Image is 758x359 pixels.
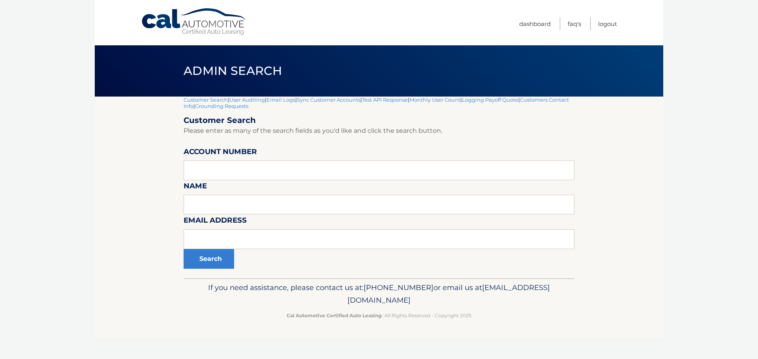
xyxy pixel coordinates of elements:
[184,63,282,78] span: Admin Search
[184,97,569,109] a: Customers Contact Info
[362,97,408,103] a: Test API Response
[141,8,248,36] a: Cal Automotive
[287,312,381,318] strong: Cal Automotive Certified Auto Leasing
[409,97,460,103] a: Monthly User Count
[598,17,617,30] a: Logout
[229,97,265,103] a: User Auditing
[184,115,574,125] h2: Customer Search
[184,97,574,278] div: | | | | | | | |
[568,17,581,30] a: FAQ's
[195,103,248,109] a: Grounding Requests
[189,281,569,307] p: If you need assistance, please contact us at: or email us at
[364,283,433,292] span: [PHONE_NUMBER]
[462,97,518,103] a: Logging Payoff Quote
[266,97,295,103] a: Email Logs
[519,17,551,30] a: Dashboard
[184,146,257,160] label: Account Number
[184,180,207,195] label: Name
[297,97,360,103] a: Sync Customer Accounts
[184,97,228,103] a: Customer Search
[184,214,247,229] label: Email Address
[189,311,569,320] p: - All Rights Reserved - Copyright 2025
[184,125,574,136] p: Please enter as many of the search fields as you'd like and click the search button.
[184,249,234,269] button: Search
